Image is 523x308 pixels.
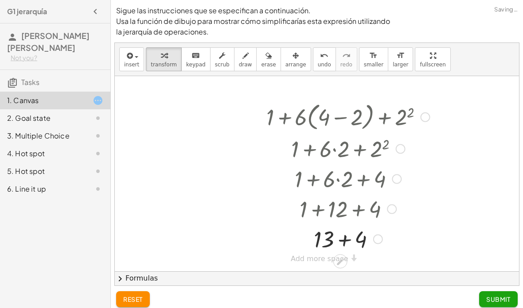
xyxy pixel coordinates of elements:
i: Task not started. [93,148,103,159]
span: insert [124,62,139,68]
span: Submit [486,295,511,303]
div: 6. Line it up [7,184,78,194]
h4: G1 jerarquía [7,6,47,17]
span: erase [261,62,276,68]
i: format_size [369,50,378,61]
button: scrub [210,47,234,71]
span: larger [393,62,408,68]
button: undoundo [313,47,336,71]
button: format_sizesmaller [359,47,388,71]
span: scrub [215,62,230,68]
i: Task not started. [93,166,103,177]
i: keyboard [191,50,200,61]
span: reset [123,295,143,303]
span: undo [318,62,331,68]
span: keypad [186,62,206,68]
button: redoredo [336,47,357,71]
i: Task not started. [93,113,103,123]
span: [PERSON_NAME] [PERSON_NAME] [7,31,90,53]
span: Saving… [494,5,518,14]
i: Task not started. [93,184,103,194]
button: transform [146,47,182,71]
div: 5. Hot spot [7,166,78,177]
button: fullscreen [415,47,450,71]
p: Sigue las instrucciones que se especifican a continuación. Usa la función de dibujo para mostrar ... [116,5,518,37]
button: insert [119,47,144,71]
span: arrange [285,62,306,68]
button: arrange [281,47,311,71]
i: undo [320,50,328,61]
div: 4. Hot spot [7,148,78,159]
span: chevron_right [115,273,125,284]
span: draw [239,62,252,68]
span: transform [151,62,177,68]
div: Not you? [11,54,103,62]
span: fullscreen [420,62,445,68]
span: redo [340,62,352,68]
i: Task started. [93,95,103,106]
div: 1. Canvas [7,95,78,106]
button: draw [234,47,257,71]
i: redo [342,50,351,61]
span: Tasks [21,77,39,87]
span: smaller [364,62,383,68]
button: reset [116,291,150,307]
span: Add more space [291,254,348,263]
button: keyboardkeypad [181,47,211,71]
div: 2. Goal state [7,113,78,123]
i: format_size [396,50,405,61]
i: Task not started. [93,131,103,141]
div: 3. Multiple Choice [7,131,78,141]
button: chevron_rightFormulas [115,271,519,285]
button: erase [256,47,281,71]
button: Submit [479,291,518,307]
button: format_sizelarger [388,47,413,71]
